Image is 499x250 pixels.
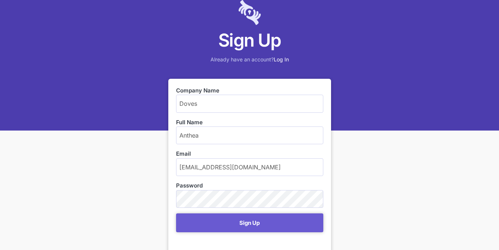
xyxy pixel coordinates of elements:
[274,56,289,62] a: Log In
[176,182,203,190] label: Password
[176,213,323,232] button: Sign Up
[176,118,323,126] label: Full Name
[176,87,323,95] label: Company Name
[176,150,323,158] label: Email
